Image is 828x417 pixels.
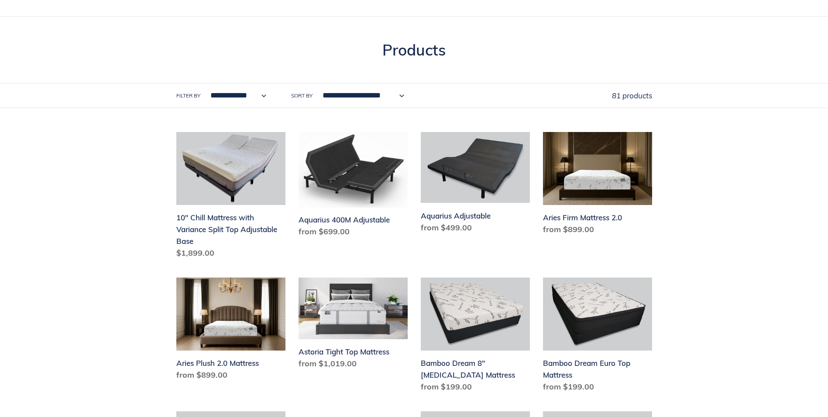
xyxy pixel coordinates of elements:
[176,278,285,384] a: Aries Plush 2.0 Mattress
[382,40,446,59] span: Products
[176,92,200,100] label: Filter by
[299,132,408,241] a: Aquarius 400M Adjustable
[421,132,530,236] a: Aquarius Adjustable
[176,132,285,262] a: 10" Chill Mattress with Variance Split Top Adjustable Base
[612,91,652,100] span: 81 products
[543,278,652,396] a: Bamboo Dream Euro Top Mattress
[291,92,313,100] label: Sort by
[299,278,408,373] a: Astoria Tight Top Mattress
[543,132,652,239] a: Aries Firm Mattress 2.0
[421,278,530,396] a: Bamboo Dream 8" Memory Foam Mattress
